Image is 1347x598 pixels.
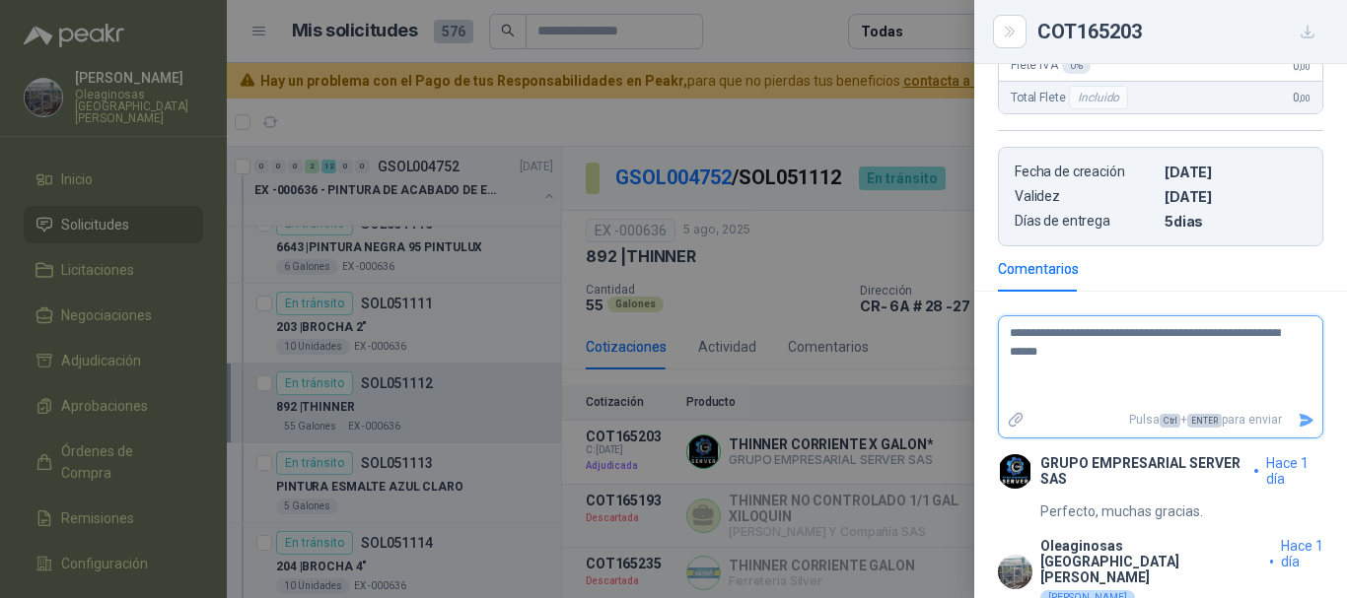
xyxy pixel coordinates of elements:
p: 5 dias [1165,213,1307,230]
span: ENTER [1187,414,1222,428]
p: Perfecto, muchas gracias. [1040,500,1203,522]
span: hace 1 día [1281,538,1323,585]
p: GRUPO EMPRESARIAL SERVER SAS [1040,455,1246,487]
p: Fecha de creación [1015,164,1157,180]
span: 0 [1293,91,1311,104]
div: Incluido [1069,86,1128,109]
span: Total Flete [1011,86,1132,109]
p: Pulsa + para enviar [1032,403,1291,437]
p: Oleaginosas [GEOGRAPHIC_DATA][PERSON_NAME] [1040,538,1262,585]
span: Ctrl [1160,414,1180,428]
span: Flete IVA [1011,58,1091,74]
span: ,00 [1299,93,1311,103]
img: Company Logo [998,555,1032,589]
span: 0 [1293,59,1311,73]
p: [DATE] [1165,188,1307,205]
div: COT165203 [1037,16,1323,47]
span: ,00 [1299,61,1311,72]
p: [DATE] [1165,164,1307,180]
div: 0 % [1062,58,1091,74]
button: Enviar [1290,403,1322,437]
button: Close [998,20,1022,43]
div: Comentarios [998,258,1079,280]
p: Validez [1015,188,1157,205]
span: hace 1 día [1266,455,1323,487]
p: Días de entrega [1015,213,1157,230]
img: Company Logo [998,454,1032,489]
